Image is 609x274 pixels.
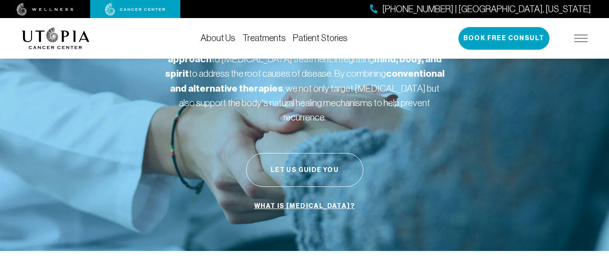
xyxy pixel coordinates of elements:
strong: conventional and alternative therapies [170,68,444,94]
a: Patient Stories [293,33,348,43]
strong: holistic approach [168,38,434,65]
a: [PHONE_NUMBER] | [GEOGRAPHIC_DATA], [US_STATE] [370,3,591,16]
p: At , we take a to [MEDICAL_DATA] treatment, integrating to address the root causes of disease. By... [165,37,444,124]
img: wellness [17,3,73,16]
img: icon-hamburger [574,35,588,42]
span: [PHONE_NUMBER] | [GEOGRAPHIC_DATA], [US_STATE] [382,3,591,16]
a: Treatments [243,33,286,43]
a: About Us [201,33,235,43]
img: logo [22,28,90,49]
button: Book Free Consult [458,27,549,50]
img: cancer center [105,3,165,16]
a: What is [MEDICAL_DATA]? [252,198,357,215]
button: Let Us Guide You [246,153,363,187]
